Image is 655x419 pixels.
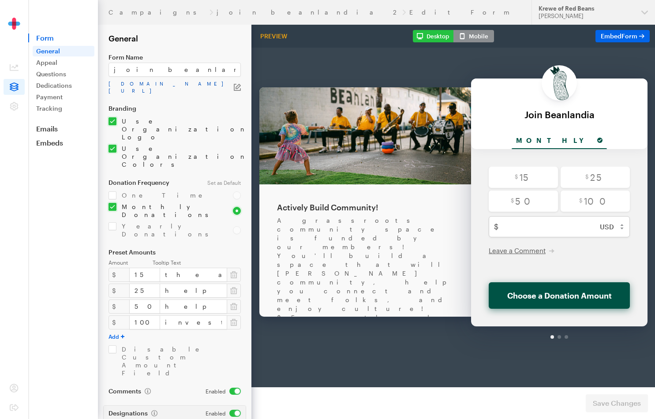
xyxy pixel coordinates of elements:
[28,34,98,42] span: Form
[539,5,634,12] div: Krewe of Red Beans
[109,105,241,112] label: Branding
[453,30,494,42] button: Mobile
[257,32,291,40] div: Preview
[32,40,243,137] img: 241008KRBblockparty_450.jpg
[33,69,94,79] a: Questions
[109,268,130,282] div: $
[49,168,226,327] div: A grassroots community space is funded by our members! You'll build a space that will [PERSON_NAM...
[109,179,197,186] label: Donation Frequency
[33,57,94,68] a: Appeal
[217,9,399,16] a: join beanlandia 2
[109,284,130,298] div: $
[595,30,650,42] a: EmbedForm
[601,32,637,40] span: Embed
[33,46,94,56] a: General
[153,259,241,266] label: Tooltip Text
[109,388,151,395] label: Comments
[28,124,98,133] a: Emails
[109,315,130,329] div: $
[261,198,327,207] button: Leave a Comment
[109,9,206,16] a: Campaigns
[621,32,637,40] span: Form
[116,145,241,168] label: Use Organization Colors
[109,259,153,266] label: Amount
[33,103,94,114] a: Tracking
[261,199,318,207] span: Leave a Comment
[109,54,241,61] label: Form Name
[116,117,241,141] label: Use Organization Logo
[109,299,130,314] div: $
[33,92,94,102] a: Payment
[202,179,246,186] div: Set as Default
[109,80,234,94] a: [DOMAIN_NAME][URL]
[109,333,124,340] button: Add
[109,249,241,256] label: Preset Amounts
[33,80,94,91] a: Dedications
[28,138,98,147] a: Embeds
[49,154,226,165] div: Actively Build Community!
[261,235,402,261] button: Choose a Donation Amount
[252,62,411,72] div: Join Beanlandia
[109,34,241,43] h2: General
[539,12,634,20] div: [PERSON_NAME]
[109,410,195,417] div: Designations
